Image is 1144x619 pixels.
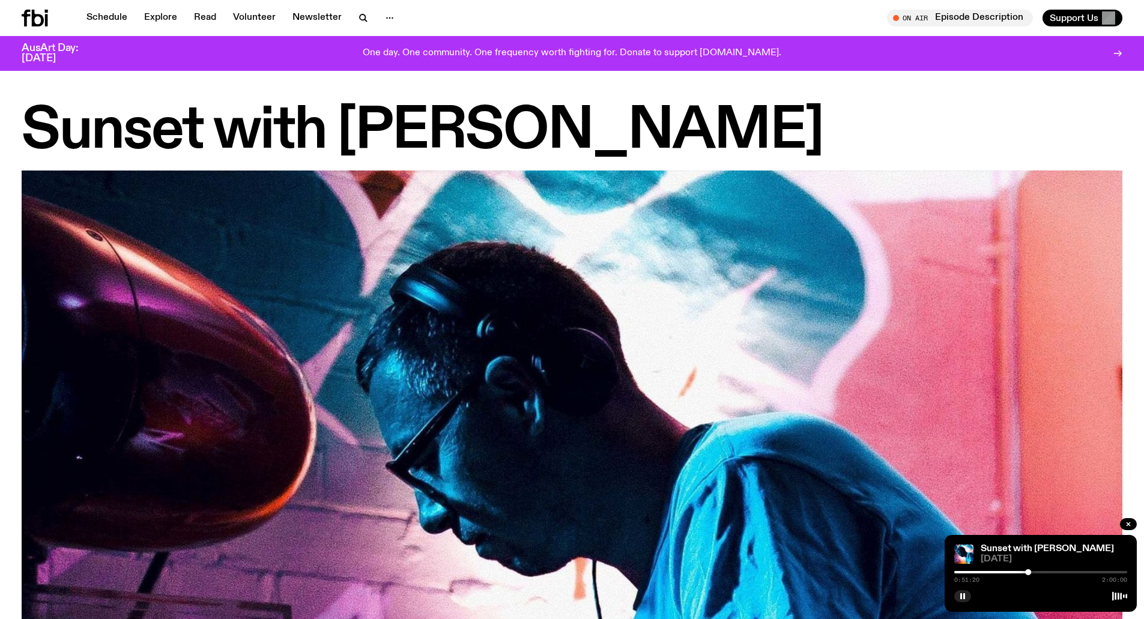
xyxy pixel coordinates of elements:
[887,10,1033,26] button: On AirEpisode Description
[22,43,98,64] h3: AusArt Day: [DATE]
[79,10,135,26] a: Schedule
[226,10,283,26] a: Volunteer
[137,10,184,26] a: Explore
[187,10,223,26] a: Read
[363,48,781,59] p: One day. One community. One frequency worth fighting for. Donate to support [DOMAIN_NAME].
[981,555,1127,564] span: [DATE]
[1050,13,1098,23] span: Support Us
[1102,577,1127,583] span: 2:00:00
[22,104,1122,159] h1: Sunset with [PERSON_NAME]
[954,577,979,583] span: 0:51:20
[954,545,973,564] img: Simon Caldwell stands side on, looking downwards. He has headphones on. Behind him is a brightly ...
[285,10,349,26] a: Newsletter
[1043,10,1122,26] button: Support Us
[981,544,1114,554] a: Sunset with [PERSON_NAME]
